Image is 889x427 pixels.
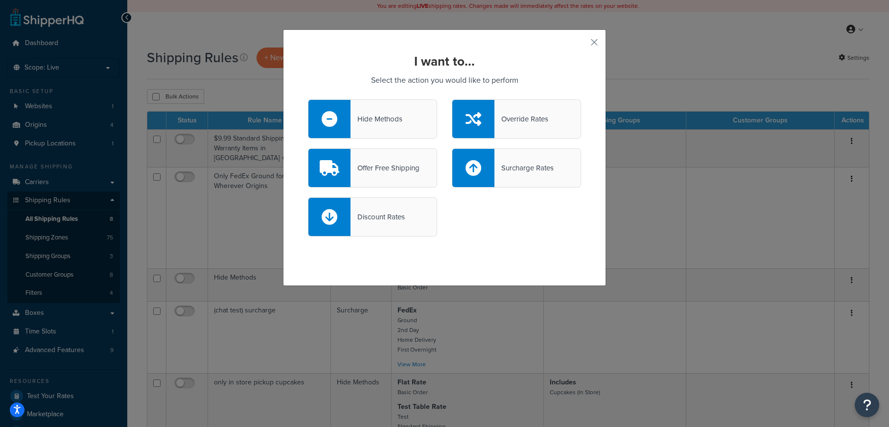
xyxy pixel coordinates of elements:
[494,161,554,175] div: Surcharge Rates
[855,393,879,417] button: Open Resource Center
[351,161,420,175] div: Offer Free Shipping
[351,210,405,224] div: Discount Rates
[308,73,581,87] p: Select the action you would like to perform
[494,112,548,126] div: Override Rates
[414,52,475,71] strong: I want to...
[351,112,402,126] div: Hide Methods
